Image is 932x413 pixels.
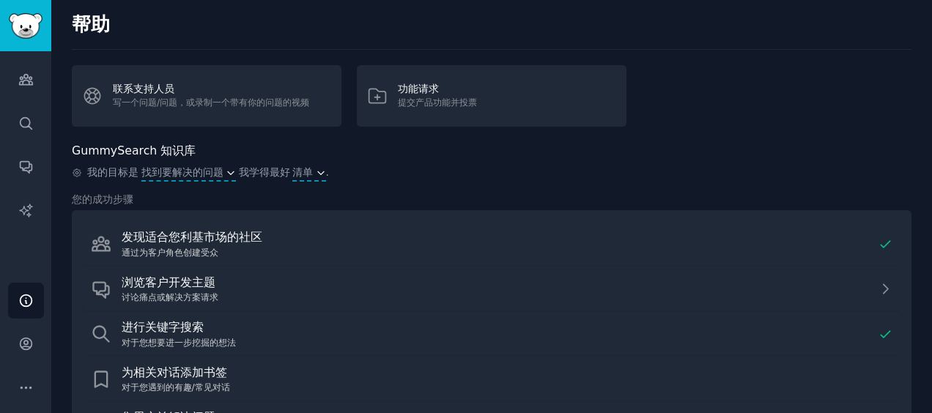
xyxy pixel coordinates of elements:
[82,358,901,401] a: 为相关对话添加书签对于您遇到的有趣/常见对话
[122,274,873,292] div: 浏览客户开发主题
[82,223,901,265] a: 发现适合您利基市场的社区通过为客户角色创建受众
[292,165,313,180] span: 清单
[82,268,901,310] a: 浏览客户开发主题讨论痛点或解决方案请求
[72,13,911,37] h2: 帮助
[141,165,223,180] span: 找到要解决的问题
[292,165,326,180] button: 清单
[72,192,911,207] h3: 您的成功步骤
[122,382,893,395] div: 对于您遇到的有趣/常见对话
[9,13,42,39] img: GummySearch 徽标
[326,165,329,182] font: .
[87,165,138,182] span: 我的目标是
[122,337,873,350] div: 对于您想要进一步挖掘的想法
[72,142,196,160] h2: GummySearch 知识库
[122,228,873,247] div: 发现适合您利基市场的社区
[82,313,901,355] a: 进行关键字搜索对于您想要进一步挖掘的想法
[122,247,873,260] div: 通过为客户角色创建受众
[239,165,290,182] span: 我学得最好
[122,319,873,337] div: 进行关键字搜索
[398,81,477,97] div: 功能请求
[357,65,626,127] a: 功能请求提交产品功能并投票
[122,364,893,382] div: 为相关对话添加书签
[398,97,477,110] div: 提交产品功能并投票
[141,165,237,180] button: 找到要解决的问题
[122,291,873,305] div: 讨论痛点或解决方案请求
[72,65,341,127] a: 联系支持人员写一个问题/问题，或录制一个带有你的问题的视频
